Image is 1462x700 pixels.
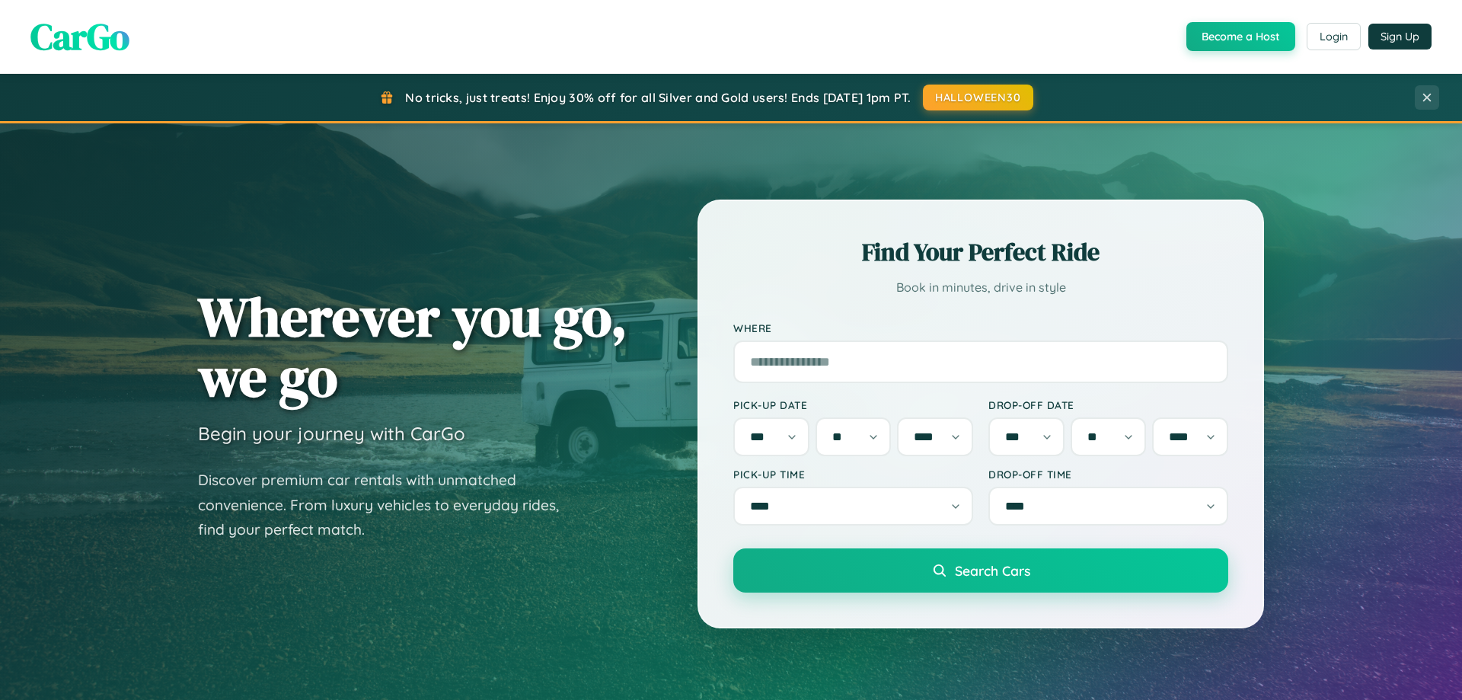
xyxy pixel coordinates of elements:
[733,321,1228,334] label: Where
[955,562,1030,579] span: Search Cars
[1307,23,1361,50] button: Login
[733,468,973,481] label: Pick-up Time
[733,276,1228,299] p: Book in minutes, drive in style
[988,468,1228,481] label: Drop-off Time
[198,422,465,445] h3: Begin your journey with CarGo
[405,90,911,105] span: No tricks, just treats! Enjoy 30% off for all Silver and Gold users! Ends [DATE] 1pm PT.
[923,85,1033,110] button: HALLOWEEN30
[1186,22,1295,51] button: Become a Host
[988,398,1228,411] label: Drop-off Date
[733,548,1228,593] button: Search Cars
[30,11,129,62] span: CarGo
[1368,24,1432,50] button: Sign Up
[198,286,627,407] h1: Wherever you go, we go
[198,468,579,542] p: Discover premium car rentals with unmatched convenience. From luxury vehicles to everyday rides, ...
[733,235,1228,269] h2: Find Your Perfect Ride
[733,398,973,411] label: Pick-up Date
